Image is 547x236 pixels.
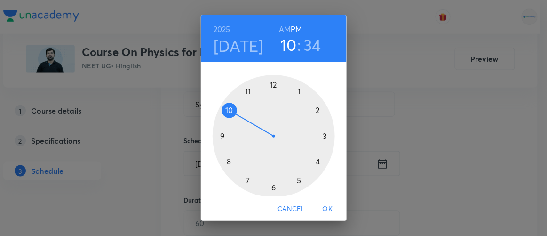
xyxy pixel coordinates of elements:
button: 34 [303,35,321,55]
button: OK [313,200,343,218]
button: 10 [280,35,297,55]
button: PM [291,23,302,36]
button: AM [279,23,291,36]
span: Cancel [277,203,305,215]
button: [DATE] [214,36,263,56]
h3: : [298,35,301,55]
button: 2025 [214,23,230,36]
span: OK [317,203,339,215]
button: Cancel [274,200,309,218]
